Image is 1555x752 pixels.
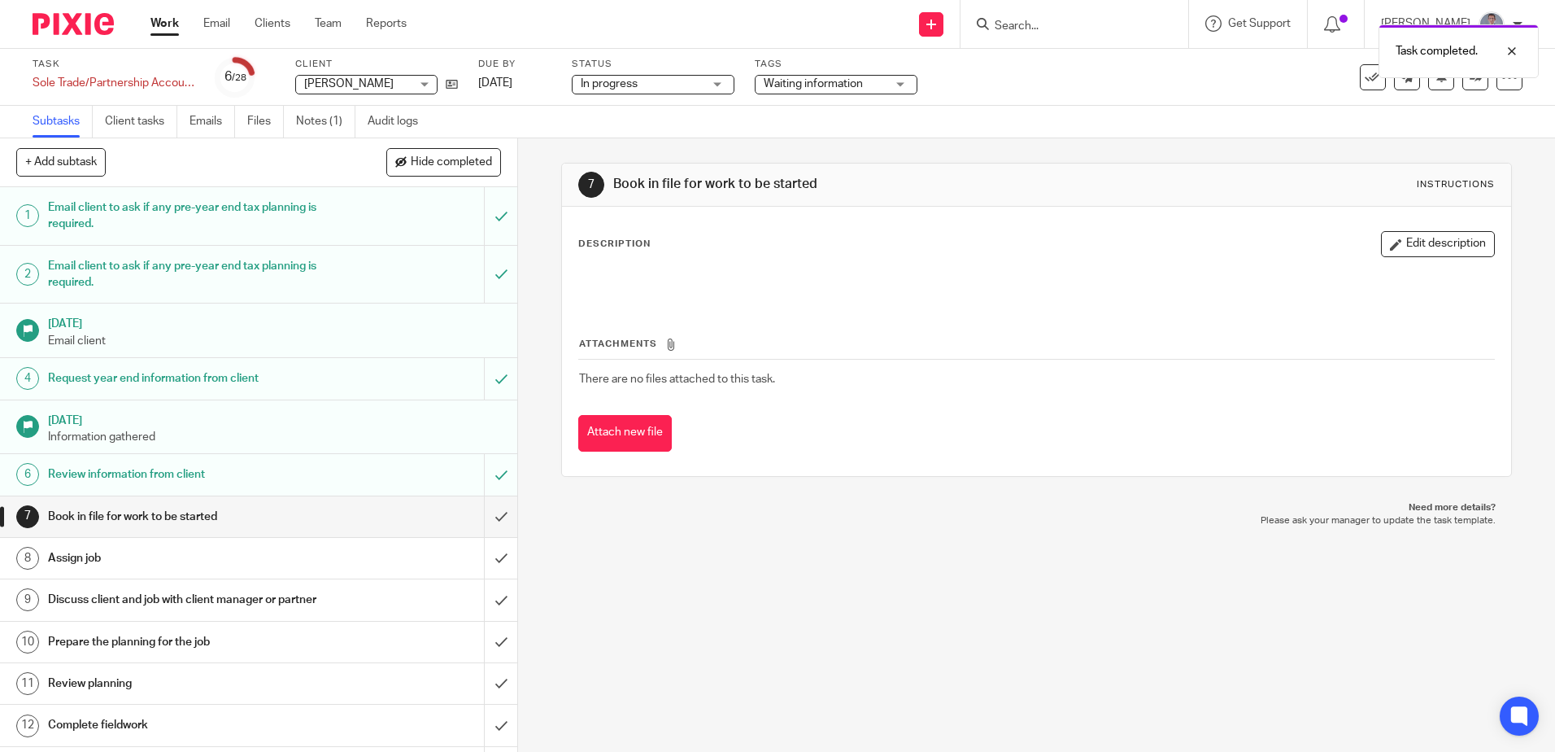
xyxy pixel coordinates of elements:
span: Waiting information [764,78,863,90]
img: DSC05254%20(1).jpg [1479,11,1505,37]
label: Task [33,58,195,71]
div: 2 [16,263,39,286]
h1: Book in file for work to be started [613,176,1071,193]
a: Notes (1) [296,106,355,138]
h1: [DATE] [48,312,502,332]
div: 11 [16,672,39,695]
div: 12 [16,715,39,737]
div: 6 [16,463,39,486]
h1: Complete fieldwork [48,713,328,737]
div: Instructions [1417,178,1495,191]
p: Information gathered [48,429,502,445]
label: Client [295,58,458,71]
p: Please ask your manager to update the task template. [577,514,1495,527]
h1: Email client to ask if any pre-year end tax planning is required. [48,254,328,295]
span: Hide completed [411,156,492,169]
a: Audit logs [368,106,430,138]
span: Attachments [579,339,657,348]
p: Email client [48,333,502,349]
div: 1 [16,204,39,227]
span: There are no files attached to this task. [579,374,775,385]
div: 10 [16,631,39,654]
label: Tags [755,58,917,71]
a: Email [203,15,230,32]
button: Hide completed [386,148,501,176]
div: 4 [16,367,39,390]
div: 8 [16,547,39,570]
h1: Email client to ask if any pre-year end tax planning is required. [48,195,328,237]
a: Team [315,15,342,32]
button: Attach new file [578,415,672,452]
a: Emails [189,106,235,138]
label: Due by [478,58,551,71]
h1: Prepare the planning for the job [48,630,328,654]
span: In progress [581,78,638,90]
div: Sole Trade/Partnership Accounts [33,75,195,91]
h1: Review information from client [48,462,328,487]
h1: Request year end information from client [48,366,328,391]
p: Task completed. [1396,43,1478,59]
span: [DATE] [478,77,512,89]
a: Reports [366,15,407,32]
h1: Discuss client and job with client manager or partner [48,588,328,612]
h1: Assign job [48,546,328,571]
button: Edit description [1381,231,1495,257]
div: 7 [16,505,39,528]
span: [PERSON_NAME] [304,78,394,90]
h1: Review planning [48,671,328,696]
p: Description [578,238,651,251]
label: Status [572,58,734,71]
a: Subtasks [33,106,93,138]
small: /28 [232,73,246,82]
div: 7 [578,172,604,198]
h1: [DATE] [48,409,502,429]
a: Client tasks [105,106,177,138]
h1: Book in file for work to be started [48,505,328,529]
a: Work [150,15,179,32]
p: Need more details? [577,501,1495,514]
a: Files [247,106,284,138]
a: Clients [255,15,290,32]
img: Pixie [33,13,114,35]
div: 9 [16,588,39,611]
div: 6 [224,68,246,86]
button: + Add subtask [16,148,106,176]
